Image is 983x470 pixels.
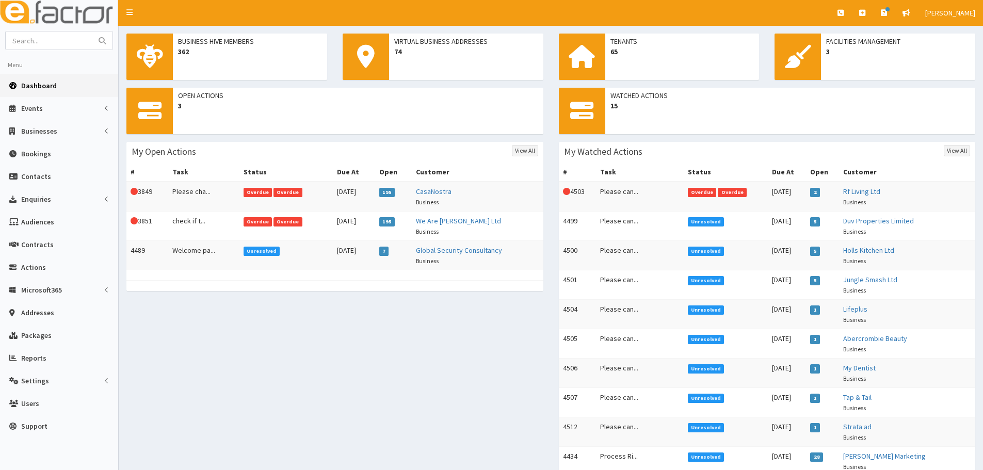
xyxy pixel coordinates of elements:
span: 2 [810,188,820,197]
small: Business [843,198,866,206]
td: 4512 [559,417,597,447]
td: 4507 [559,388,597,417]
span: Open Actions [178,90,538,101]
span: Overdue [688,188,717,197]
a: We Are [PERSON_NAME] Ltd [416,216,501,225]
td: 4506 [559,359,597,388]
th: # [126,163,168,182]
th: Task [596,163,683,182]
span: Business Hive Members [178,36,322,46]
span: Unresolved [688,423,724,432]
td: 4489 [126,241,168,270]
a: Global Security Consultancy [416,246,502,255]
h3: My Watched Actions [564,147,642,156]
td: Welcome pa... [168,241,239,270]
td: [DATE] [768,270,806,300]
span: Watched Actions [610,90,971,101]
span: Unresolved [688,364,724,374]
td: Please can... [596,182,683,212]
td: Please can... [596,270,683,300]
td: Please can... [596,241,683,270]
span: [PERSON_NAME] [925,8,975,18]
span: Users [21,399,39,408]
i: This Action is overdue! [131,188,138,195]
td: Please can... [596,212,683,241]
small: Business [416,257,439,265]
small: Business [843,345,866,353]
span: Overdue [244,217,272,226]
td: [DATE] [333,241,375,270]
a: Tap & Tail [843,393,872,402]
small: Business [843,404,866,412]
td: Please cha... [168,182,239,212]
a: [PERSON_NAME] Marketing [843,451,926,461]
td: 4499 [559,212,597,241]
span: Tenants [610,36,754,46]
span: Settings [21,376,49,385]
span: Actions [21,263,46,272]
td: [DATE] [768,182,806,212]
a: View All [512,145,538,156]
input: Search... [6,31,92,50]
i: This Action is overdue! [131,217,138,224]
span: 1 [810,364,820,374]
span: 5 [810,217,820,226]
span: 1 [810,394,820,403]
td: [DATE] [768,417,806,447]
th: Due At [333,163,375,182]
a: Rf Living Ltd [843,187,880,196]
td: [DATE] [768,212,806,241]
small: Business [843,286,866,294]
a: Jungle Smash Ltd [843,275,897,284]
th: Due At [768,163,806,182]
span: Contacts [21,172,51,181]
th: Customer [412,163,543,182]
span: Dashboard [21,81,57,90]
span: 28 [810,452,823,462]
span: Virtual Business Addresses [394,36,538,46]
span: Addresses [21,308,54,317]
span: 1 [810,423,820,432]
td: 3849 [126,182,168,212]
a: Lifeplus [843,304,867,314]
td: 4505 [559,329,597,359]
span: 15 [610,101,971,111]
span: 3 [826,46,970,57]
span: Overdue [718,188,747,197]
span: Support [21,422,47,431]
small: Business [416,228,439,235]
td: [DATE] [768,329,806,359]
td: [DATE] [768,241,806,270]
th: Status [239,163,333,182]
a: Abercrombie Beauty [843,334,907,343]
span: Unresolved [688,217,724,226]
th: Customer [839,163,975,182]
a: CasaNostra [416,187,452,196]
span: Overdue [273,188,302,197]
th: Task [168,163,239,182]
span: 362 [178,46,322,57]
small: Business [843,228,866,235]
span: Contracts [21,240,54,249]
th: Status [684,163,768,182]
td: Please can... [596,388,683,417]
span: Facilities Management [826,36,970,46]
span: 5 [810,247,820,256]
td: check if t... [168,212,239,241]
i: This Action is overdue! [563,188,570,195]
span: Businesses [21,126,57,136]
span: Packages [21,331,52,340]
span: 65 [610,46,754,57]
a: Duv Properties Limited [843,216,914,225]
span: Unresolved [688,394,724,403]
span: 195 [379,188,395,197]
h3: My Open Actions [132,147,196,156]
td: Please can... [596,329,683,359]
span: Enquiries [21,195,51,204]
small: Business [843,257,866,265]
a: Holls Kitchen Ltd [843,246,894,255]
td: Please can... [596,417,683,447]
span: 195 [379,217,395,226]
td: 3851 [126,212,168,241]
span: Unresolved [688,276,724,285]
